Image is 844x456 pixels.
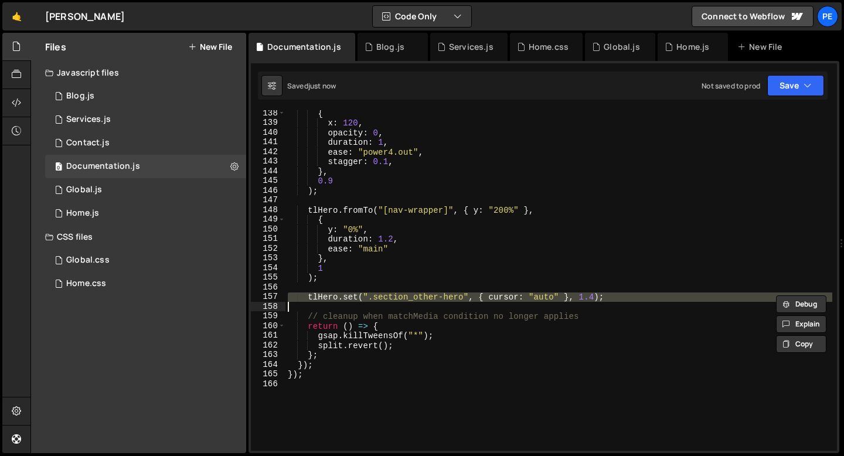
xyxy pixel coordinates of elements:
div: 149 [251,215,285,224]
div: 165 [251,369,285,379]
div: 150 [251,224,285,234]
div: Services.js [66,114,111,125]
div: Documentation.js [267,41,341,53]
div: 159 [251,311,285,321]
div: 148 [251,205,285,215]
a: Pe [817,6,838,27]
button: Code Only [373,6,471,27]
div: 139 [251,118,285,128]
div: 145 [251,176,285,186]
div: Global.css [66,255,110,266]
div: Home.js [676,41,709,53]
div: 141 [251,137,285,147]
div: 158 [251,302,285,312]
div: 143 [251,156,285,166]
div: 140 [251,128,285,138]
div: 17084/47050.css [45,249,246,272]
a: 🤙 [2,2,31,30]
div: CSS files [31,225,246,249]
div: New File [737,41,787,53]
div: 147 [251,195,285,205]
div: Services.js [449,41,494,53]
div: Not saved to prod [702,81,760,91]
div: 154 [251,263,285,273]
div: 144 [251,166,285,176]
div: 17084/47211.js [45,84,246,108]
button: Debug [776,295,826,313]
div: 161 [251,331,285,341]
div: Services.js [45,108,246,131]
div: 152 [251,244,285,254]
div: 164 [251,360,285,370]
h2: Files [45,40,66,53]
div: 162 [251,341,285,350]
div: 138 [251,108,285,118]
div: 17084/47049.css [45,272,246,295]
div: 17084/47048.js [45,178,246,202]
div: 155 [251,273,285,283]
div: just now [308,81,336,91]
div: Home.css [529,41,569,53]
div: Contact.js [66,138,110,148]
div: 157 [251,292,285,302]
div: Saved [287,81,336,91]
div: 153 [251,253,285,263]
button: Explain [776,315,826,333]
button: New File [188,42,232,52]
button: Save [767,75,824,96]
div: 146 [251,186,285,196]
div: [PERSON_NAME] [45,9,125,23]
div: 142 [251,147,285,157]
div: 151 [251,234,285,244]
div: 166 [251,379,285,389]
a: Connect to Webflow [692,6,814,27]
div: 156 [251,283,285,292]
div: Javascript files [31,61,246,84]
div: 17084/47047.js [45,202,246,225]
span: 0 [55,163,62,172]
div: Global.js [66,185,102,195]
div: Blog.js [66,91,94,101]
div: Global.js [604,41,639,53]
div: Home.js [66,208,99,219]
div: Blog.js [376,41,404,53]
div: 163 [251,350,285,360]
button: Copy [776,335,826,353]
div: 17084/47191.js [45,131,246,155]
div: Documentation.js [66,161,140,172]
div: 160 [251,321,285,331]
div: Home.css [66,278,106,289]
div: 17084/47227.js [45,155,246,178]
